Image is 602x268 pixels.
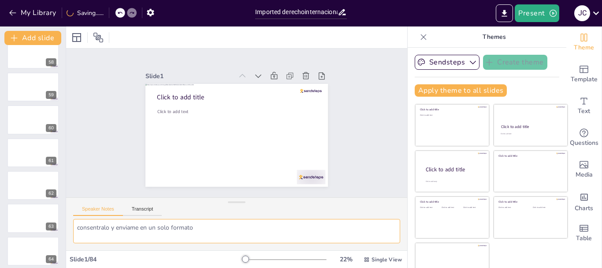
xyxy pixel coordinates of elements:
div: Click to add title [426,166,482,173]
div: Click to add text [463,207,483,209]
div: 63 [46,223,56,230]
div: 64 [7,237,59,266]
span: Theme [574,43,594,53]
div: 60 [46,124,56,132]
div: Change the overall theme [566,26,602,58]
div: Click to add body [426,180,481,182]
div: Click to add title [498,154,561,158]
div: 59 [46,91,56,99]
button: Export to PowerPoint [496,4,513,22]
span: Template [571,75,598,84]
div: 64 [46,255,56,263]
button: J C [574,4,590,22]
span: Click to add text [161,92,193,105]
div: Slide 1 [156,54,244,80]
div: Slide 1 / 84 [70,255,242,264]
div: Click to add text [420,207,440,209]
div: Add ready made slides [566,58,602,90]
div: 58 [46,58,56,66]
div: 60 [7,105,59,134]
span: Media [576,170,593,180]
div: 22 % [335,255,357,264]
span: Table [576,234,592,243]
span: Text [578,106,590,116]
button: Sendsteps [415,55,479,70]
input: Insert title [255,6,338,19]
div: Get real-time input from your audience [566,122,602,154]
button: Speaker Notes [73,206,123,216]
div: Layout [70,30,84,45]
button: Add slide [4,31,61,45]
button: Transcript [123,206,162,216]
div: 61 [46,157,56,165]
div: Click to add title [420,200,483,204]
div: 63 [7,204,59,233]
div: 62 [46,189,56,197]
div: Click to add title [501,124,560,129]
button: Create theme [483,55,547,70]
div: Click to add text [533,207,561,209]
div: Click to add text [501,133,559,135]
p: Themes [431,26,557,48]
span: Click to add title [163,77,211,95]
span: Questions [570,138,598,148]
div: 58 [7,39,59,68]
span: Position [93,32,104,43]
div: Add images, graphics, shapes or video [566,154,602,185]
button: Apply theme to all slides [415,84,507,97]
div: Saving...... [67,9,104,17]
span: Single View [372,256,402,263]
div: Click to add text [498,207,526,209]
div: J C [574,5,590,21]
span: Charts [575,204,593,213]
div: 59 [7,72,59,102]
div: 61 [7,138,59,167]
div: Click to add title [498,200,561,204]
div: Add a table [566,217,602,249]
div: Click to add text [442,207,461,209]
button: Present [515,4,559,22]
div: Add charts and graphs [566,185,602,217]
div: Click to add title [420,108,483,111]
div: 62 [7,171,59,200]
div: Add text boxes [566,90,602,122]
textarea: consentralo y enviame en un solo formato [73,219,400,243]
div: Click to add text [420,114,483,117]
button: My Library [7,6,60,20]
